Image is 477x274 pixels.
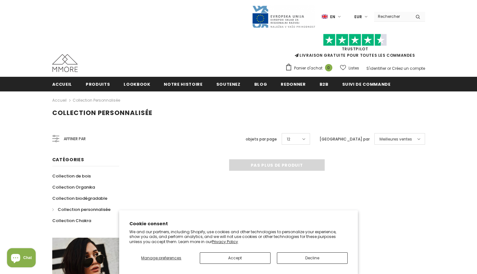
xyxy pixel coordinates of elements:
a: Collection personnalisée [52,204,111,215]
span: or [387,66,391,71]
a: Produits [86,77,110,91]
a: Lookbook [124,77,150,91]
a: Accueil [52,97,67,104]
a: S'identifier [366,66,386,71]
span: Collection de bois [52,173,91,179]
a: Collection biodégradable [52,193,107,204]
span: Manage preferences [141,255,181,261]
a: Collection Chakra [52,215,91,226]
img: Javni Razpis [252,5,315,28]
span: Accueil [52,81,72,87]
span: Panier d'achat [294,65,322,71]
img: Cas MMORE [52,54,78,72]
span: Collection Organika [52,184,95,190]
a: Blog [254,77,267,91]
a: Privacy Policy [212,239,238,244]
span: Produits [86,81,110,87]
span: soutenez [216,81,241,87]
span: Collection personnalisée [58,206,111,213]
span: EUR [354,14,362,20]
span: Listes [349,65,359,71]
button: Decline [277,252,348,264]
label: [GEOGRAPHIC_DATA] par [320,136,370,142]
span: Suivi de commande [342,81,391,87]
a: TrustPilot [342,46,368,52]
button: Accept [200,252,271,264]
span: Catégories [52,156,84,163]
a: Accueil [52,77,72,91]
span: Blog [254,81,267,87]
a: Collection de bois [52,170,91,182]
span: en [330,14,335,20]
span: Meilleures ventes [379,136,412,142]
a: Listes [340,62,359,74]
a: Créez un compte [392,66,425,71]
inbox-online-store-chat: Shopify online store chat [5,248,38,269]
span: B2B [320,81,329,87]
a: Redonner [281,77,306,91]
span: Collection personnalisée [52,108,152,117]
button: Manage preferences [129,252,193,264]
a: Panier d'achat 0 [285,63,336,73]
span: Lookbook [124,81,150,87]
span: Affiner par [64,135,86,142]
span: 12 [287,136,290,142]
img: i-lang-1.png [322,14,328,19]
a: B2B [320,77,329,91]
a: Javni Razpis [252,14,315,19]
span: Redonner [281,81,306,87]
p: We and our partners, including Shopify, use cookies and other technologies to personalize your ex... [129,229,348,244]
span: LIVRAISON GRATUITE POUR TOUTES LES COMMANDES [285,37,425,58]
a: soutenez [216,77,241,91]
a: Suivi de commande [342,77,391,91]
span: 0 [325,64,332,71]
span: Collection Chakra [52,218,91,224]
a: Collection Organika [52,182,95,193]
h2: Cookie consent [129,220,348,227]
label: objets par page [246,136,277,142]
img: Faites confiance aux étoiles pilotes [323,34,387,46]
input: Search Site [374,12,411,21]
span: Collection biodégradable [52,195,107,201]
a: Notre histoire [164,77,202,91]
span: Notre histoire [164,81,202,87]
a: Collection personnalisée [73,97,120,103]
